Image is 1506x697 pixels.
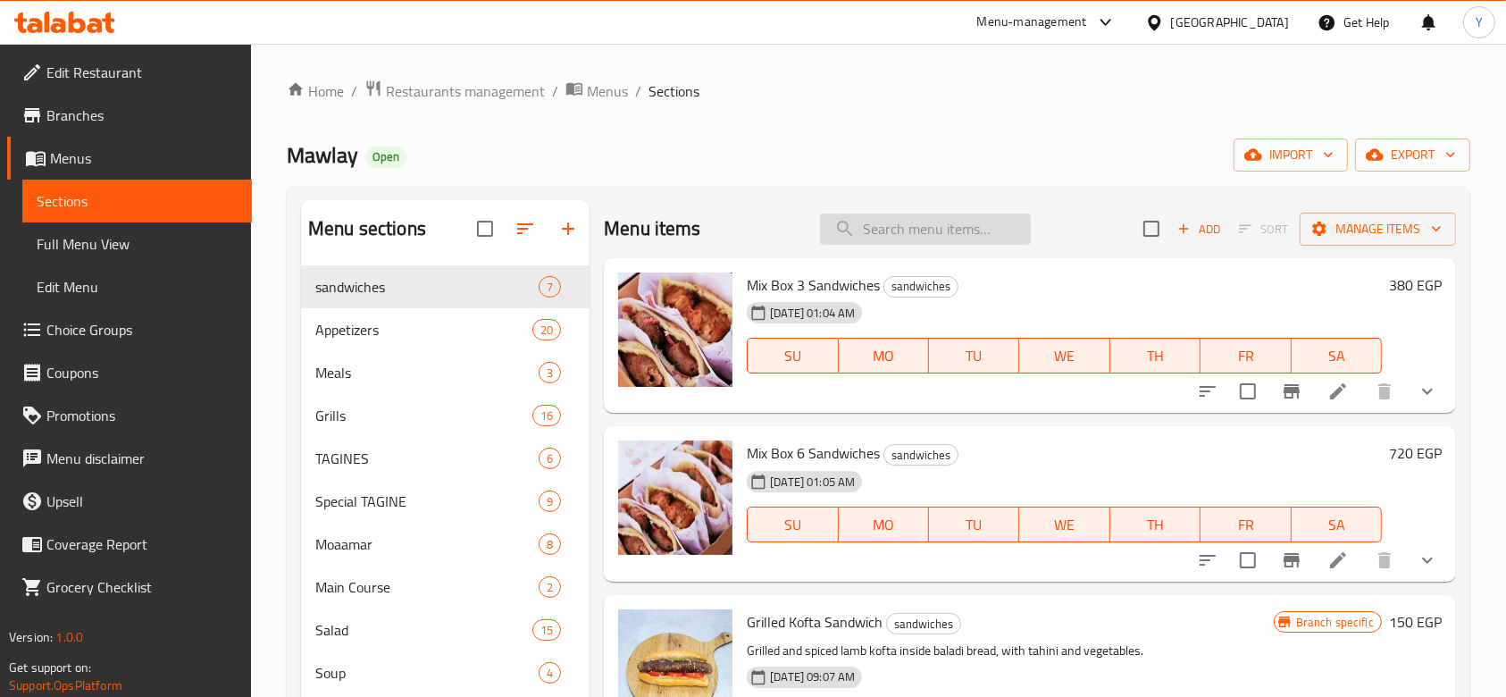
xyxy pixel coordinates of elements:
span: Mix Box 6 Sandwiches [747,440,880,466]
span: Menu disclaimer [46,448,238,469]
button: export [1355,139,1470,172]
button: SA [1292,338,1382,374]
span: 16 [533,407,560,424]
span: Select to update [1229,373,1267,410]
span: Upsell [46,491,238,512]
span: Appetizers [315,319,532,340]
span: Salad [315,619,532,641]
span: SA [1299,512,1375,538]
span: Menus [50,147,238,169]
span: 2 [540,579,560,596]
span: Version: [9,626,53,649]
span: 6 [540,450,560,467]
button: Branch-specific-item [1270,539,1313,582]
div: Meals3 [301,351,590,394]
input: search [820,214,1031,245]
span: Menus [587,80,628,102]
a: Upsell [7,480,252,523]
span: MO [846,343,922,369]
span: Soup [315,662,539,684]
div: sandwiches7 [301,265,590,308]
span: MO [846,512,922,538]
a: Branches [7,94,252,137]
div: items [532,619,561,641]
span: Moaamar [315,533,539,555]
a: Choice Groups [7,308,252,351]
div: Special TAGINE9 [301,480,590,523]
h6: 380 EGP [1389,273,1442,298]
a: Edit menu item [1327,381,1349,402]
div: items [539,448,561,469]
span: sandwiches [887,614,960,634]
span: Grilled Kofta Sandwich [747,609,883,635]
span: Select section first [1227,215,1300,243]
span: 8 [540,536,560,553]
a: Coverage Report [7,523,252,566]
button: Branch-specific-item [1270,370,1313,413]
button: show more [1406,539,1449,582]
span: Sections [37,190,238,212]
button: SU [747,507,838,542]
button: TU [929,507,1019,542]
span: 20 [533,322,560,339]
button: SA [1292,507,1382,542]
button: TH [1110,338,1201,374]
div: items [539,662,561,684]
button: delete [1363,370,1406,413]
span: export [1369,144,1456,166]
div: Moaamar8 [301,523,590,566]
button: TH [1110,507,1201,542]
button: FR [1201,338,1291,374]
span: WE [1026,512,1102,538]
span: Sort sections [504,207,547,250]
button: Manage items [1300,213,1456,246]
a: Support.OpsPlatform [9,674,122,697]
span: Promotions [46,405,238,426]
div: sandwiches [883,444,958,466]
div: TAGINES6 [301,437,590,480]
span: 15 [533,622,560,639]
span: Select section [1133,210,1170,248]
span: 9 [540,493,560,510]
a: Edit menu item [1327,550,1349,571]
div: Appetizers20 [301,308,590,351]
button: FR [1201,507,1291,542]
div: items [539,362,561,383]
div: [GEOGRAPHIC_DATA] [1171,13,1289,32]
span: sandwiches [315,276,539,298]
span: import [1248,144,1334,166]
span: Get support on: [9,656,91,679]
div: items [539,533,561,555]
span: TAGINES [315,448,539,469]
a: Edit Menu [22,265,252,308]
span: Full Menu View [37,233,238,255]
span: FR [1208,343,1284,369]
a: Edit Restaurant [7,51,252,94]
button: MO [839,507,929,542]
button: delete [1363,539,1406,582]
button: MO [839,338,929,374]
span: SA [1299,343,1375,369]
div: Open [365,147,406,168]
a: Grocery Checklist [7,566,252,609]
div: items [539,276,561,298]
svg: Show Choices [1417,381,1438,402]
span: Sections [648,80,699,102]
span: Coupons [46,362,238,383]
span: Special TAGINE [315,491,539,512]
span: SU [755,343,831,369]
div: items [532,405,561,426]
span: WE [1026,343,1102,369]
a: Menu disclaimer [7,437,252,480]
div: sandwiches [886,613,961,634]
span: TU [936,343,1012,369]
button: Add section [547,207,590,250]
span: sandwiches [884,445,958,466]
span: Meals [315,362,539,383]
a: Full Menu View [22,223,252,265]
